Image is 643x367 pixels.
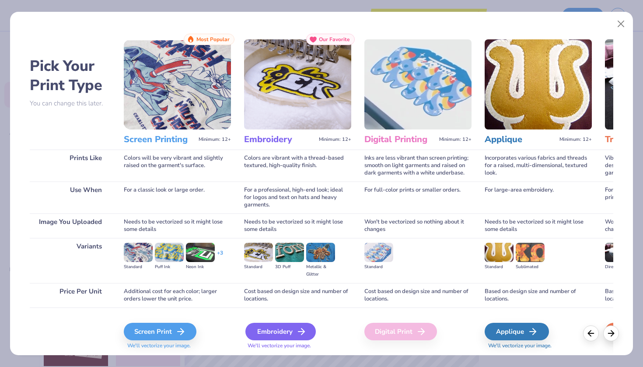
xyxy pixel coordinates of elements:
[605,263,634,271] div: Direct-to-film
[485,342,592,350] span: We'll vectorize your image.
[155,263,184,271] div: Puff Ink
[196,36,230,42] span: Most Popular
[364,150,472,182] div: Inks are less vibrant than screen printing; smooth on light garments and raised on dark garments ...
[124,134,195,145] h3: Screen Printing
[485,39,592,129] img: Applique
[485,150,592,182] div: Incorporates various fabrics and threads for a raised, multi-dimensional, textured look.
[30,150,111,182] div: Prints Like
[364,283,472,308] div: Cost based on design size and number of locations.
[244,182,351,213] div: For a professional, high-end look; ideal for logos and text on hats and heavy garments.
[485,213,592,238] div: Needs to be vectorized so it might lose some details
[605,243,634,262] img: Direct-to-film
[30,182,111,213] div: Use When
[30,238,111,283] div: Variants
[186,243,215,262] img: Neon Ink
[245,323,316,340] div: Embroidery
[485,182,592,213] div: For large-area embroidery.
[485,283,592,308] div: Based on design size and number of locations.
[244,243,273,262] img: Standard
[124,263,153,271] div: Standard
[613,16,629,32] button: Close
[364,263,393,271] div: Standard
[30,100,111,107] p: You can change this later.
[306,243,335,262] img: Metallic & Glitter
[485,323,549,340] div: Applique
[244,39,351,129] img: Embroidery
[186,263,215,271] div: Neon Ink
[155,243,184,262] img: Puff Ink
[364,243,393,262] img: Standard
[364,323,437,340] div: Digital Print
[244,134,315,145] h3: Embroidery
[244,213,351,238] div: Needs to be vectorized so it might lose some details
[244,283,351,308] div: Cost based on design size and number of locations.
[306,263,335,278] div: Metallic & Glitter
[124,342,231,350] span: We'll vectorize your image.
[485,263,514,271] div: Standard
[485,243,514,262] img: Standard
[275,243,304,262] img: 3D Puff
[124,323,196,340] div: Screen Print
[516,263,545,271] div: Sublimated
[124,182,231,213] div: For a classic look or large order.
[364,213,472,238] div: Won't be vectorized so nothing about it changes
[124,39,231,129] img: Screen Printing
[199,136,231,143] span: Minimum: 12+
[244,342,351,350] span: We'll vectorize your image.
[244,263,273,271] div: Standard
[439,136,472,143] span: Minimum: 12+
[124,243,153,262] img: Standard
[30,283,111,308] div: Price Per Unit
[364,39,472,129] img: Digital Printing
[485,134,556,145] h3: Applique
[30,213,111,238] div: Image You Uploaded
[319,136,351,143] span: Minimum: 12+
[364,182,472,213] div: For full-color prints or smaller orders.
[319,36,350,42] span: Our Favorite
[124,213,231,238] div: Needs to be vectorized so it might lose some details
[217,249,223,264] div: + 3
[30,56,111,95] h2: Pick Your Print Type
[124,283,231,308] div: Additional cost for each color; larger orders lower the unit price.
[244,150,351,182] div: Colors are vibrant with a thread-based textured, high-quality finish.
[516,243,545,262] img: Sublimated
[364,134,436,145] h3: Digital Printing
[559,136,592,143] span: Minimum: 12+
[275,263,304,271] div: 3D Puff
[124,150,231,182] div: Colors will be very vibrant and slightly raised on the garment's surface.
